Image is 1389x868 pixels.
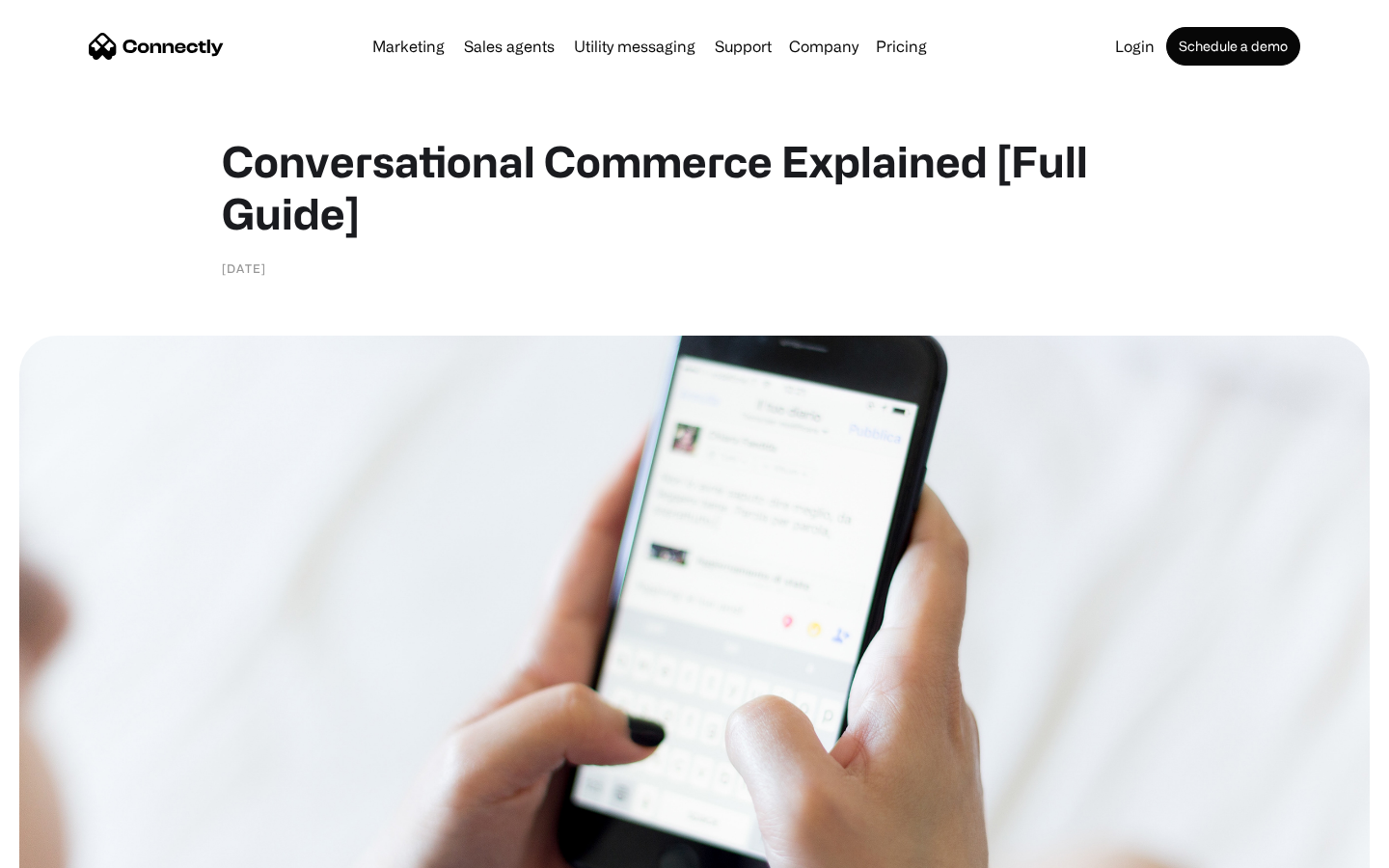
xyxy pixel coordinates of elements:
a: Support [707,39,779,54]
aside: Language selected: English [19,834,116,861]
h1: Conversational Commerce Explained [Full Guide] [222,135,1167,239]
a: Pricing [868,39,935,54]
a: Utility messaging [566,39,703,54]
a: Marketing [365,39,452,54]
div: Company [789,33,858,60]
div: [DATE] [222,258,266,278]
ul: Language list [39,834,116,861]
a: Sales agents [456,39,562,54]
a: Login [1107,39,1162,54]
div: Company [783,33,864,60]
a: Schedule a demo [1166,27,1300,66]
a: home [89,32,224,61]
